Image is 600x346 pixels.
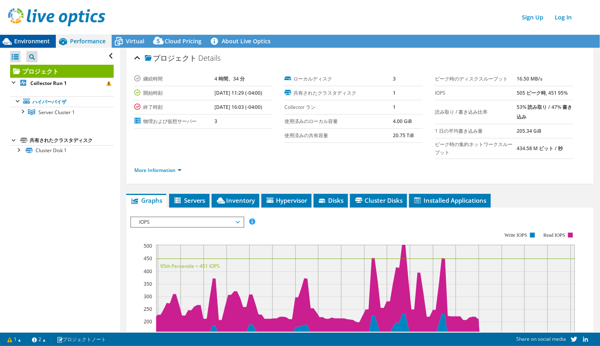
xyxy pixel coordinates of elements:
[144,306,152,312] text: 250
[165,37,201,45] span: Cloud Pricing
[393,104,396,110] b: 1
[208,35,277,48] a: About Live Optics
[10,107,114,117] a: Server Cluster 1
[284,103,393,111] label: Collector ラン
[393,89,396,96] b: 1
[134,117,214,125] label: 物理および仮想サーバー
[214,75,245,82] b: 4 時間、34 分
[199,53,221,63] span: Details
[214,89,263,96] b: [DATE] 11:29 (-04:00)
[51,334,112,344] a: プロジェクトノート
[144,318,152,325] text: 200
[130,196,162,204] span: Graphs
[134,75,214,83] label: 継続時間
[393,75,396,82] b: 3
[38,109,75,116] span: Server Cluster 1
[216,196,255,204] span: Inventory
[518,11,547,23] a: Sign Up
[70,37,106,45] span: Performance
[26,334,51,344] a: 2
[435,75,517,83] label: ピーク時のディスクスループット
[134,167,182,174] a: More Information
[517,127,542,134] b: 205.34 GiB
[145,54,197,62] span: プロジェクト
[214,118,217,125] b: 3
[543,232,565,238] text: Read IOPS
[144,268,152,275] text: 400
[30,80,67,87] b: Collector Run 1
[284,89,393,97] label: 共有されたクラスタディスク
[2,334,27,344] a: 1
[435,89,517,97] label: IOPS
[517,89,568,96] b: 505 ピーク時, 451 95%
[173,196,206,204] span: Servers
[393,118,412,125] b: 4.00 GiB
[144,280,152,287] text: 350
[435,108,517,116] label: 読み取り / 書き込み比率
[8,8,105,26] img: live_optics_svg.svg
[435,140,517,157] label: ピーク時の集約ネットワークスループット
[435,127,517,135] label: 1 日の平均書き込み量
[284,75,393,83] label: ローカルディスク
[516,335,566,342] span: Share on social media
[134,89,214,97] label: 開始時刻
[10,145,114,156] a: Cluster Disk 1
[284,117,393,125] label: 使用済みのローカル容量
[10,96,114,107] a: ハイパーバイザ
[265,196,307,204] span: Hypervisor
[30,136,114,145] div: 共有されたクラスタディスク
[354,196,403,204] span: Cluster Disks
[517,145,563,152] b: 434.58 M ビット / 秒
[517,104,572,120] b: 53% 読み取り / 47% 書き込み
[551,11,576,23] a: Log In
[144,293,152,300] text: 300
[393,132,414,139] b: 20.75 TiB
[144,331,152,338] text: 150
[160,263,220,270] text: 95th Percentile = 451 IOPS
[134,103,214,111] label: 終了時刻
[10,65,114,78] a: プロジェクト
[517,75,543,82] b: 16.50 MB/s
[135,217,239,227] span: IOPS
[505,232,527,238] text: Write IOPS
[14,37,50,45] span: Environment
[284,132,393,140] label: 使用済みの共有容量
[413,196,487,204] span: Installed Applications
[144,255,152,262] text: 450
[318,196,344,204] span: Disks
[214,104,263,110] b: [DATE] 16:03 (-04:00)
[144,242,152,249] text: 500
[126,37,144,45] span: Virtual
[10,78,114,88] a: Collector Run 1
